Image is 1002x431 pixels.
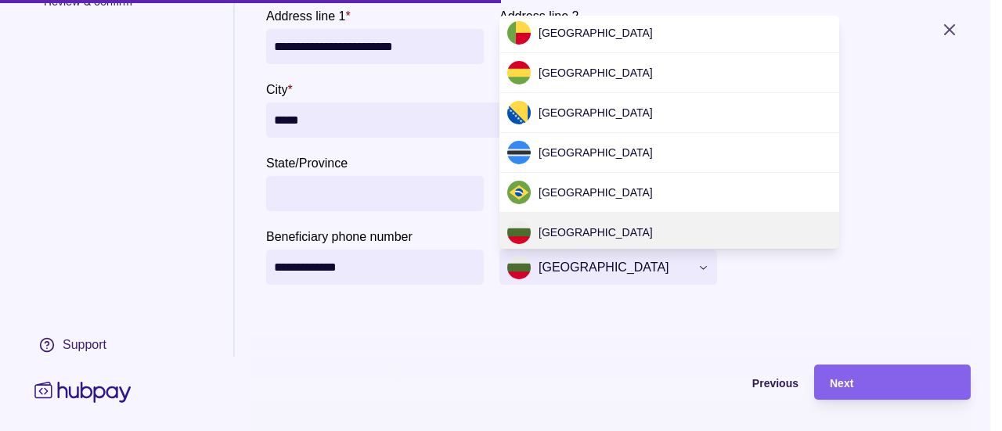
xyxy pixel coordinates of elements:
img: bj [507,21,531,45]
span: Previous [752,377,798,390]
img: bw [507,141,531,164]
img: bo [507,61,531,84]
span: [GEOGRAPHIC_DATA] [539,27,653,39]
img: br [507,181,531,204]
span: [GEOGRAPHIC_DATA] [539,146,653,159]
img: ba [507,101,531,124]
img: bg [507,221,531,244]
span: [GEOGRAPHIC_DATA] [539,186,653,199]
span: [GEOGRAPHIC_DATA] [539,106,653,119]
span: Next [830,377,853,390]
span: [GEOGRAPHIC_DATA] [539,226,653,239]
span: [GEOGRAPHIC_DATA] [539,66,653,79]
